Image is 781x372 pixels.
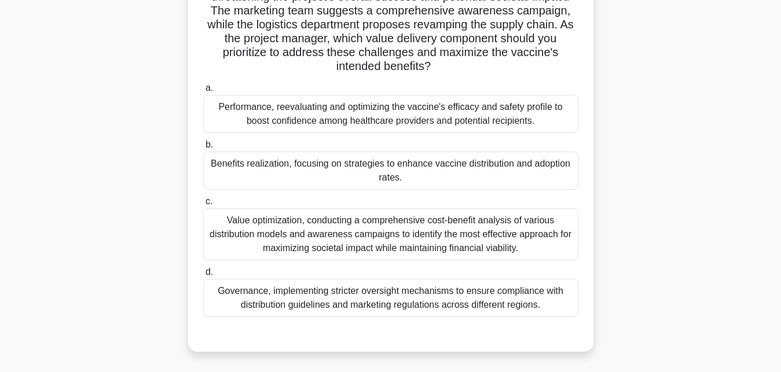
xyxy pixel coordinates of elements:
div: Governance, implementing stricter oversight mechanisms to ensure compliance with distribution gui... [203,279,578,317]
div: Value optimization, conducting a comprehensive cost-benefit analysis of various distribution mode... [203,208,578,260]
span: b. [206,139,213,149]
span: d. [206,267,213,277]
div: Benefits realization, focusing on strategies to enhance vaccine distribution and adoption rates. [203,152,578,190]
div: Performance, reevaluating and optimizing the vaccine's efficacy and safety profile to boost confi... [203,95,578,133]
span: a. [206,83,213,93]
span: c. [206,196,212,206]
